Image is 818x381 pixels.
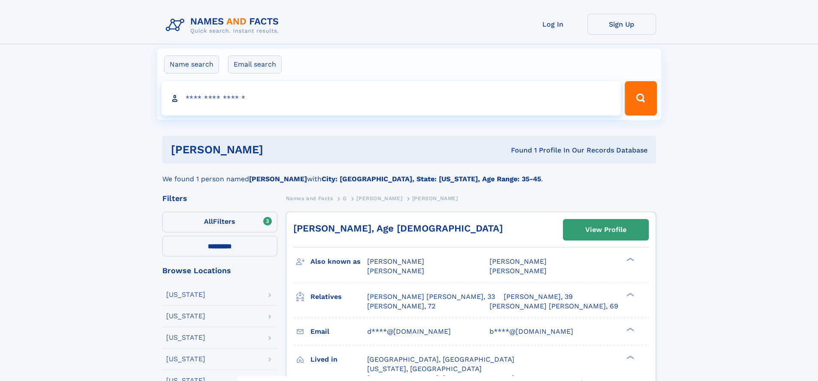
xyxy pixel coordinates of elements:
[293,223,503,234] a: [PERSON_NAME], Age [DEMOGRAPHIC_DATA]
[249,175,307,183] b: [PERSON_NAME]
[356,193,402,204] a: [PERSON_NAME]
[624,292,635,297] div: ❯
[624,326,635,332] div: ❯
[367,365,482,373] span: [US_STATE], [GEOGRAPHIC_DATA]
[310,290,367,304] h3: Relatives
[171,144,387,155] h1: [PERSON_NAME]
[624,257,635,262] div: ❯
[310,324,367,339] h3: Email
[166,291,205,298] div: [US_STATE]
[367,355,514,363] span: [GEOGRAPHIC_DATA], [GEOGRAPHIC_DATA]
[387,146,648,155] div: Found 1 Profile In Our Records Database
[162,164,656,184] div: We found 1 person named with .
[310,352,367,367] h3: Lived in
[504,292,573,302] a: [PERSON_NAME], 39
[164,55,219,73] label: Name search
[166,334,205,341] div: [US_STATE]
[166,313,205,320] div: [US_STATE]
[166,356,205,363] div: [US_STATE]
[356,195,402,201] span: [PERSON_NAME]
[286,193,333,204] a: Names and Facts
[162,267,277,274] div: Browse Locations
[162,195,277,202] div: Filters
[162,14,286,37] img: Logo Names and Facts
[310,254,367,269] h3: Also known as
[585,220,626,240] div: View Profile
[624,354,635,360] div: ❯
[412,195,458,201] span: [PERSON_NAME]
[367,257,424,265] span: [PERSON_NAME]
[563,219,648,240] a: View Profile
[367,292,495,302] a: [PERSON_NAME] [PERSON_NAME], 33
[490,257,547,265] span: [PERSON_NAME]
[228,55,282,73] label: Email search
[490,302,618,311] a: [PERSON_NAME] [PERSON_NAME], 69
[367,302,435,311] a: [PERSON_NAME], 72
[162,212,277,232] label: Filters
[367,267,424,275] span: [PERSON_NAME]
[343,193,347,204] a: G
[587,14,656,35] a: Sign Up
[322,175,541,183] b: City: [GEOGRAPHIC_DATA], State: [US_STATE], Age Range: 35-45
[490,267,547,275] span: [PERSON_NAME]
[519,14,587,35] a: Log In
[161,81,621,116] input: search input
[625,81,657,116] button: Search Button
[204,217,213,226] span: All
[343,195,347,201] span: G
